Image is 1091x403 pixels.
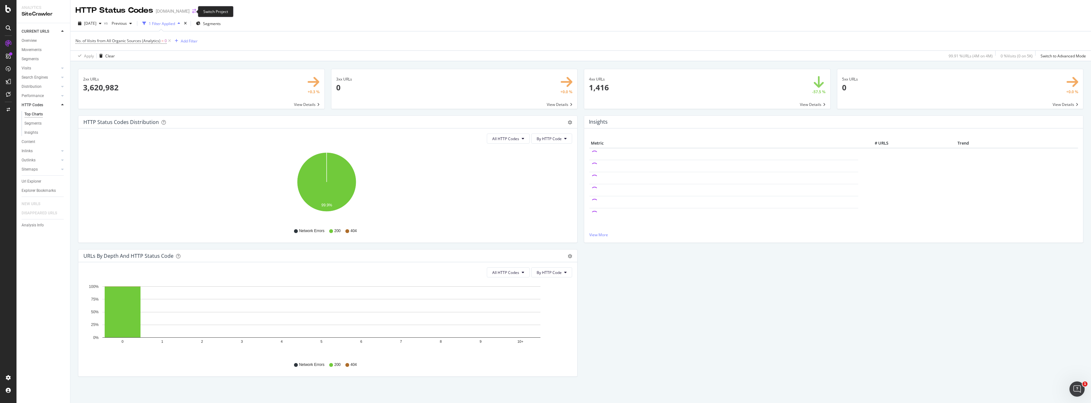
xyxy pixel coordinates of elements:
div: Analytics [22,5,65,10]
h4: Insights [589,118,608,126]
a: Distribution [22,83,59,90]
a: Url Explorer [22,178,66,185]
a: Movements [22,47,66,53]
a: CURRENT URLS [22,28,59,35]
span: Network Errors [299,228,324,234]
div: NEW URLS [22,201,40,207]
span: 404 [350,228,357,234]
span: = [161,38,164,43]
div: Apply [84,53,94,59]
div: gear [568,120,572,125]
iframe: Intercom live chat [1069,381,1085,397]
span: No. of Visits from All Organic Sources (Analytics) [75,38,160,43]
span: 200 [334,362,341,367]
a: Top Charts [24,111,66,118]
a: Content [22,139,66,145]
a: Explorer Bookmarks [22,187,66,194]
a: Sitemaps [22,166,59,173]
text: 25% [91,323,99,327]
span: By HTTP Code [537,270,562,275]
button: [DATE] [75,18,104,29]
text: 0% [93,335,99,340]
div: 0 % Visits ( 0 on 5K ) [1001,53,1033,59]
a: Analysis Info [22,222,66,229]
a: DISAPPEARED URLS [22,210,63,217]
a: Segments [24,120,66,127]
span: 1 [1082,381,1088,387]
div: Switch to Advanced Mode [1041,53,1086,59]
text: 0 [121,340,123,344]
a: Outlinks [22,157,59,164]
div: HTTP Codes [22,102,43,108]
svg: A chart. [83,149,570,222]
div: Explorer Bookmarks [22,187,56,194]
span: All HTTP Codes [492,136,519,141]
button: All HTTP Codes [487,267,530,277]
div: Segments [24,120,42,127]
button: Clear [97,51,115,61]
div: Top Charts [24,111,43,118]
div: Inlinks [22,148,33,154]
div: gear [568,254,572,258]
a: View More [589,232,1078,237]
div: Outlinks [22,157,36,164]
a: Visits [22,65,59,72]
a: Overview [22,37,66,44]
text: 9 [480,340,481,344]
div: URLs by Depth and HTTP Status Code [83,253,173,259]
div: Content [22,139,35,145]
text: 2 [201,340,203,344]
div: HTTP Status Codes Distribution [83,119,159,125]
div: Switch Project [198,6,233,17]
span: 2025 Oct. 6th [84,21,96,26]
svg: A chart. [83,283,570,356]
text: 100% [89,284,99,289]
a: Insights [24,129,66,136]
th: # URLS [858,139,890,148]
text: 99.9% [321,203,332,208]
div: HTTP Status Codes [75,5,153,16]
span: 404 [350,362,357,367]
button: By HTTP Code [531,133,572,144]
button: Switch to Advanced Mode [1038,51,1086,61]
div: Search Engines [22,74,48,81]
div: Overview [22,37,37,44]
text: 5 [320,340,322,344]
div: Segments [22,56,39,62]
text: 50% [91,310,99,314]
a: HTTP Codes [22,102,59,108]
th: Metric [589,139,858,148]
span: Segments [203,21,221,26]
text: 1 [161,340,163,344]
text: 75% [91,297,99,302]
span: 200 [334,228,341,234]
div: 1 Filter Applied [149,21,175,26]
div: Visits [22,65,31,72]
span: All HTTP Codes [492,270,519,275]
a: Inlinks [22,148,59,154]
button: 1 Filter Applied [140,18,183,29]
div: Analysis Info [22,222,44,229]
a: Search Engines [22,74,59,81]
div: Clear [105,53,115,59]
text: 10+ [517,340,523,344]
text: 7 [400,340,402,344]
text: 3 [241,340,243,344]
text: 8 [440,340,442,344]
span: By HTTP Code [537,136,562,141]
div: Insights [24,129,38,136]
div: SiteCrawler [22,10,65,18]
div: arrow-right-arrow-left [192,9,196,13]
a: Performance [22,93,59,99]
div: CURRENT URLS [22,28,49,35]
span: Previous [109,21,127,26]
div: Movements [22,47,42,53]
a: Segments [22,56,66,62]
th: Trend [890,139,1036,148]
div: Url Explorer [22,178,41,185]
button: Add Filter [172,37,198,45]
span: 0 [165,36,167,45]
div: 99.91 % URLs ( 4M on 4M ) [949,53,993,59]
